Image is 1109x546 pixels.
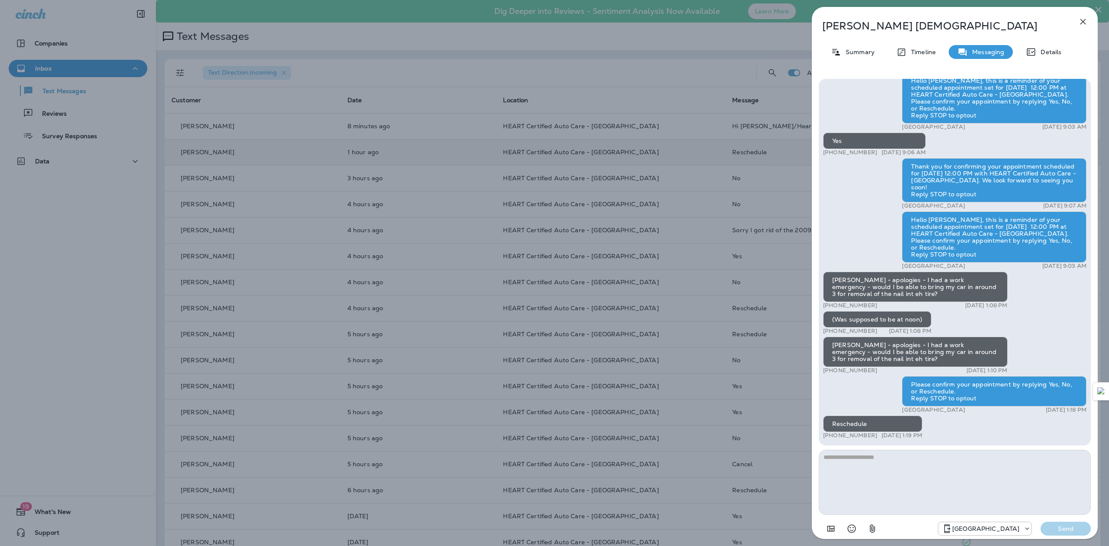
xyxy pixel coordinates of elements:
[902,376,1086,406] div: Please confirm your appointment by replying Yes, No, or Reschedule. Reply STOP to optout
[822,520,840,537] button: Add in a premade template
[823,311,931,328] div: (Was supposed to be at noon)
[823,272,1008,302] div: [PERSON_NAME] - apologies - I had a work emergency - would I be able to bring my car in around 3 ...
[823,337,1008,367] div: [PERSON_NAME] - apologies - I had a work emergency - would I be able to bring my car in around 3 ...
[938,523,1031,534] div: +1 (847) 262-3704
[902,202,965,209] p: [GEOGRAPHIC_DATA]
[1043,202,1086,209] p: [DATE] 9:07 AM
[822,20,1059,32] p: [PERSON_NAME] [DEMOGRAPHIC_DATA]
[823,416,922,432] div: Reschedule
[966,367,1008,374] p: [DATE] 1:10 PM
[965,302,1008,309] p: [DATE] 1:08 PM
[902,72,1086,123] div: Hello [PERSON_NAME], this is a reminder of your scheduled appointment set for [DATE] 12:00 PM at ...
[968,49,1004,55] p: Messaging
[902,263,965,270] p: [GEOGRAPHIC_DATA]
[1042,263,1086,270] p: [DATE] 9:03 AM
[902,158,1086,202] div: Thank you for confirming your appointment scheduled for [DATE] 12:00 PM with HEART Certified Auto...
[841,49,875,55] p: Summary
[902,211,1086,263] div: Hello [PERSON_NAME], this is a reminder of your scheduled appointment set for [DATE] 12:00 PM at ...
[843,520,860,537] button: Select an emoji
[902,123,965,130] p: [GEOGRAPHIC_DATA]
[1042,123,1086,130] p: [DATE] 9:03 AM
[902,406,965,413] p: [GEOGRAPHIC_DATA]
[1046,406,1086,413] p: [DATE] 1:18 PM
[823,432,877,439] p: [PHONE_NUMBER]
[823,302,877,309] p: [PHONE_NUMBER]
[889,328,931,335] p: [DATE] 1:08 PM
[952,525,1019,532] p: [GEOGRAPHIC_DATA]
[1036,49,1061,55] p: Details
[823,328,877,335] p: [PHONE_NUMBER]
[823,367,877,374] p: [PHONE_NUMBER]
[823,149,877,156] p: [PHONE_NUMBER]
[1097,387,1105,395] img: Detect Auto
[882,149,926,156] p: [DATE] 9:06 AM
[907,49,936,55] p: Timeline
[882,432,922,439] p: [DATE] 1:19 PM
[823,133,926,149] div: Yes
